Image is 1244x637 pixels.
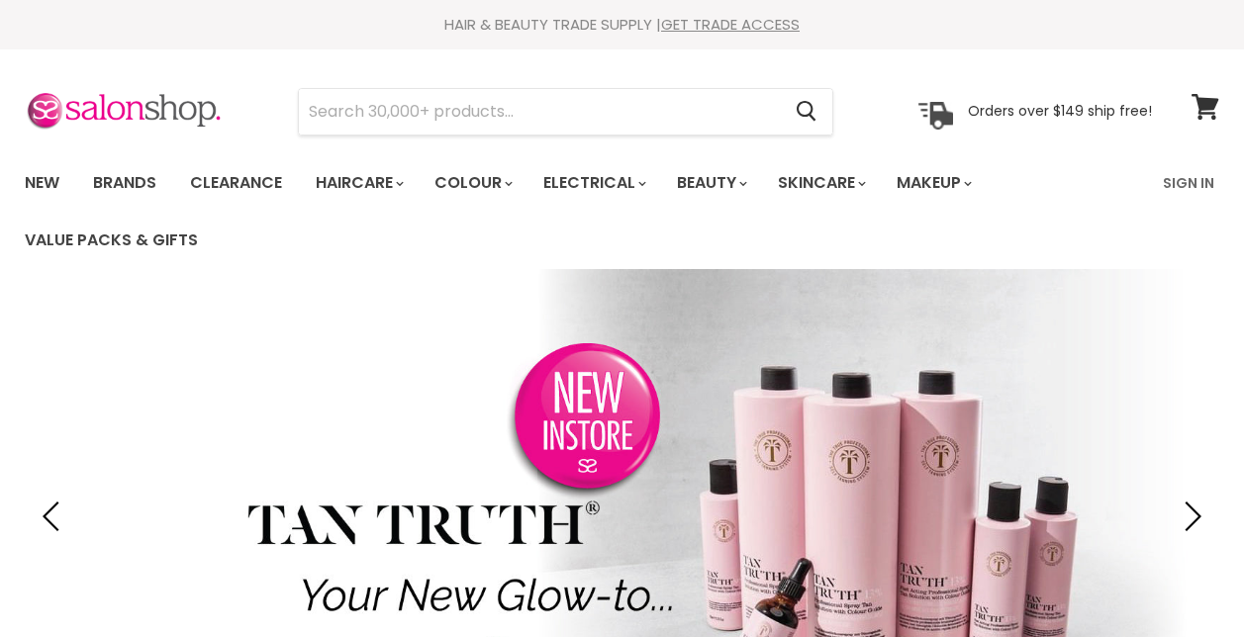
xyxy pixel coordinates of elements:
button: Next [1170,497,1209,536]
a: Skincare [763,162,878,204]
a: Value Packs & Gifts [10,220,213,261]
button: Previous [35,497,74,536]
p: Orders over $149 ship free! [968,102,1152,120]
ul: Main menu [10,154,1151,269]
a: GET TRADE ACCESS [661,14,800,35]
input: Search [299,89,780,135]
a: Colour [420,162,525,204]
button: Search [780,89,832,135]
a: Makeup [882,162,984,204]
a: Haircare [301,162,416,204]
a: Brands [78,162,171,204]
a: Electrical [528,162,658,204]
a: Sign In [1151,162,1226,204]
a: New [10,162,74,204]
a: Beauty [662,162,759,204]
a: Clearance [175,162,297,204]
form: Product [298,88,833,136]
